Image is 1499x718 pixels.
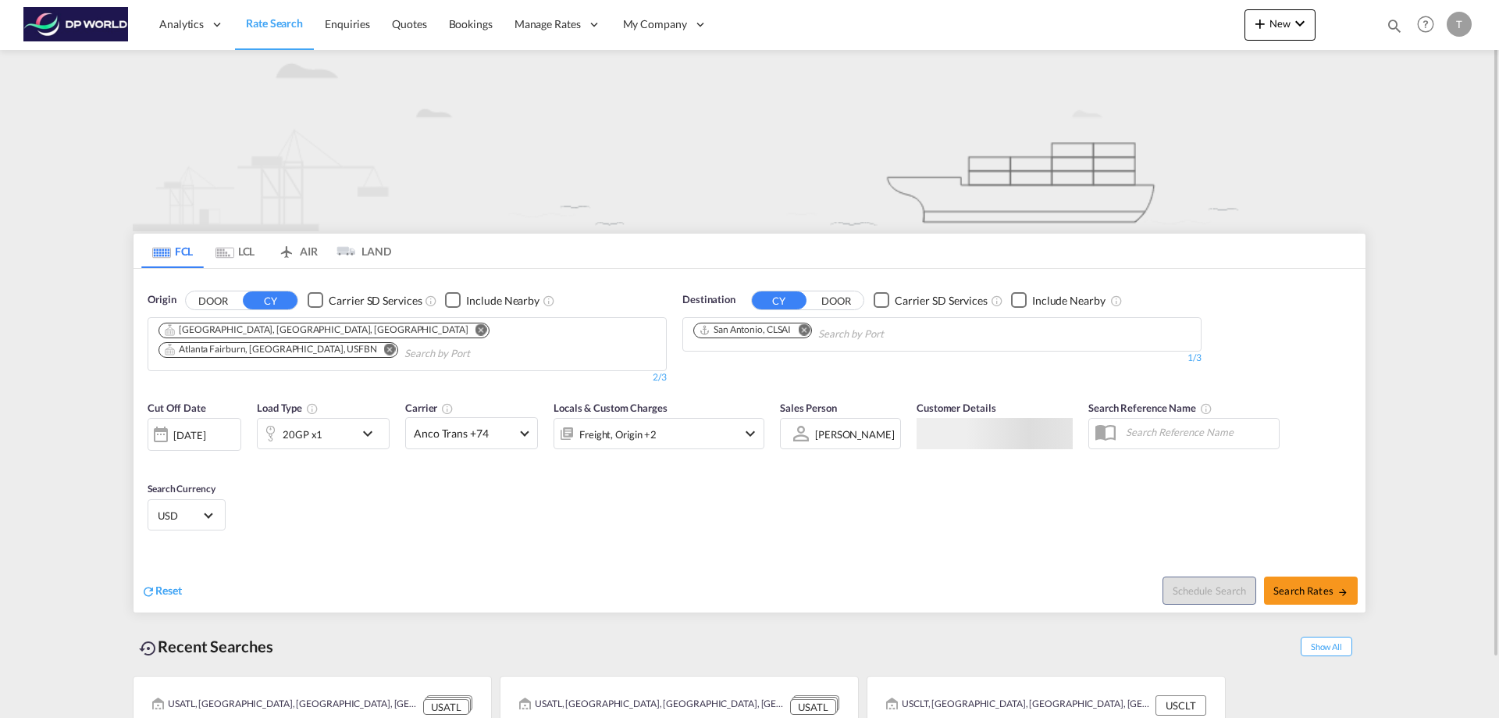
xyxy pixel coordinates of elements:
[874,292,988,309] md-checkbox: Checkbox No Ink
[1251,14,1269,33] md-icon: icon-plus 400-fg
[148,402,206,414] span: Cut Off Date
[741,424,760,443] md-icon: icon-chevron-down
[1301,637,1352,656] span: Show All
[449,17,493,30] span: Bookings
[148,418,241,451] div: [DATE]
[159,16,204,32] span: Analytics
[425,295,437,307] md-icon: Unchecked: Search for CY (Container Yard) services for all selected carriers.Checked : Search for...
[1386,17,1403,41] div: icon-magnify
[691,318,973,347] md-chips-wrap: Chips container. Use arrow keys to select chips.
[139,639,158,658] md-icon: icon-backup-restore
[141,584,155,598] md-icon: icon-refresh
[358,424,385,443] md-icon: icon-chevron-down
[543,295,555,307] md-icon: Unchecked: Ignores neighbouring ports when fetching rates.Checked : Includes neighbouring ports w...
[243,291,297,309] button: CY
[257,402,319,414] span: Load Type
[519,695,786,715] div: USATL, Atlanta, GA, United States, North America, Americas
[152,695,419,715] div: USATL, Atlanta, GA, United States, North America, Americas
[164,323,472,337] div: Press delete to remove this chip.
[308,292,422,309] md-checkbox: Checkbox No Ink
[895,293,988,309] div: Carrier SD Services
[1011,292,1106,309] md-checkbox: Checkbox No Ink
[266,234,329,268] md-tab-item: AIR
[164,323,468,337] div: Atlanta, GA, USATL
[329,293,422,309] div: Carrier SD Services
[164,343,380,356] div: Press delete to remove this chip.
[1412,11,1439,38] span: Help
[164,343,377,356] div: Atlanta Fairburn, GA, USFBN
[445,292,539,309] md-checkbox: Checkbox No Ink
[141,234,204,268] md-tab-item: FCL
[1244,9,1316,41] button: icon-plus 400-fgNewicon-chevron-down
[257,418,390,449] div: 20GP x1icon-chevron-down
[991,295,1003,307] md-icon: Unchecked: Search for CY (Container Yard) services for all selected carriers.Checked : Search for...
[148,449,159,470] md-datepicker: Select
[173,428,205,442] div: [DATE]
[579,423,657,445] div: Freight Origin Destination Factory Stuffing
[148,371,667,384] div: 2/3
[148,292,176,308] span: Origin
[1447,12,1472,37] div: T
[752,291,806,309] button: CY
[1264,577,1358,605] button: Search Ratesicon-arrow-right
[809,291,863,309] button: DOOR
[158,509,201,523] span: USD
[1118,420,1279,444] input: Search Reference Name
[156,504,217,527] md-select: Select Currency: $ USDUnited States Dollar
[1163,577,1256,605] button: Note: By default Schedule search will only considerorigin ports, destination ports and cut off da...
[414,426,515,441] span: Anco Trans +74
[1200,402,1212,415] md-icon: Your search will be saved by the below given name
[392,17,426,30] span: Quotes
[141,583,182,600] div: icon-refreshReset
[814,423,896,445] md-select: Sales Person: Tobin Orillion
[141,234,391,268] md-pagination-wrapper: Use the left and right arrow keys to navigate between tabs
[283,423,322,445] div: 20GP x1
[374,343,397,359] button: Remove
[790,699,836,716] div: USATL
[133,629,280,664] div: Recent Searches
[1412,11,1447,39] div: Help
[405,402,454,414] span: Carrier
[1032,293,1106,309] div: Include Nearby
[1110,295,1123,307] md-icon: Unchecked: Ignores neighbouring ports when fetching rates.Checked : Includes neighbouring ports w...
[277,242,296,254] md-icon: icon-airplane
[441,402,454,415] md-icon: The selected Trucker/Carrierwill be displayed in the rate results If the rates are from another f...
[818,322,967,347] input: Chips input.
[404,341,553,366] input: Chips input.
[554,418,764,449] div: Freight Origin Destination Factory Stuffingicon-chevron-down
[466,293,539,309] div: Include Nearby
[133,50,1366,231] img: new-FCL.png
[329,234,391,268] md-tab-item: LAND
[1386,17,1403,34] md-icon: icon-magnify
[246,16,303,30] span: Rate Search
[515,16,581,32] span: Manage Rates
[155,584,182,597] span: Reset
[325,17,370,30] span: Enquiries
[134,269,1365,613] div: OriginDOOR CY Checkbox No InkUnchecked: Search for CY (Container Yard) services for all selected ...
[699,323,791,337] div: San Antonio, CLSAI
[186,291,240,309] button: DOOR
[1155,695,1206,716] div: USCLT
[886,695,1152,716] div: USCLT, Charlotte, NC, United States, North America, Americas
[699,323,794,337] div: Press delete to remove this chip.
[788,323,811,339] button: Remove
[780,402,837,414] span: Sales Person
[465,323,489,339] button: Remove
[1273,584,1348,597] span: Search Rates
[148,483,215,495] span: Search Currency
[682,352,1202,365] div: 1/3
[306,402,319,415] md-icon: icon-information-outline
[23,7,129,42] img: c08ca190194411f088ed0f3ba295208c.png
[1337,587,1348,598] md-icon: icon-arrow-right
[1251,17,1309,30] span: New
[682,292,735,308] span: Destination
[204,234,266,268] md-tab-item: LCL
[156,318,658,366] md-chips-wrap: Chips container. Use arrow keys to select chips.
[1088,402,1212,414] span: Search Reference Name
[423,699,469,716] div: USATL
[917,402,995,414] span: Customer Details
[623,16,687,32] span: My Company
[1291,14,1309,33] md-icon: icon-chevron-down
[815,428,895,441] div: [PERSON_NAME]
